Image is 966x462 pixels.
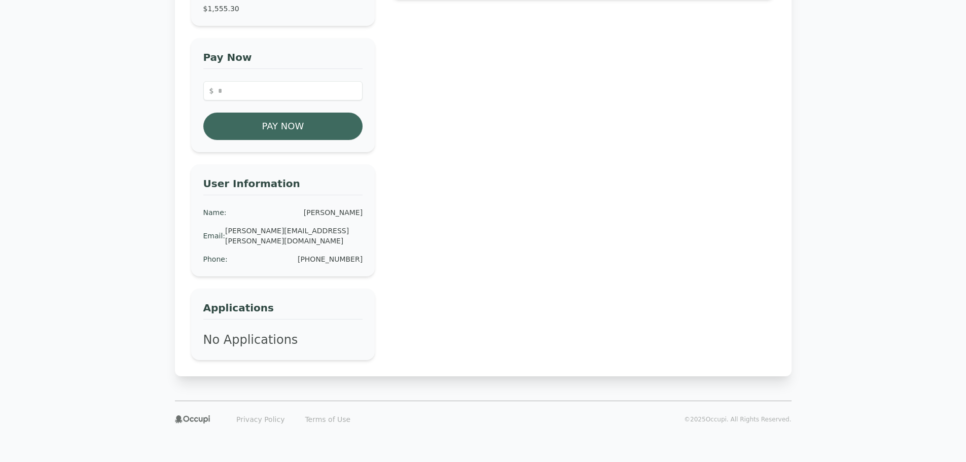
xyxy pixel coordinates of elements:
[304,207,363,218] div: [PERSON_NAME]
[203,4,363,14] dd: $1,555.30
[203,113,363,140] button: Pay Now
[203,50,363,69] h3: Pay Now
[225,226,363,246] div: [PERSON_NAME][EMAIL_ADDRESS][PERSON_NAME][DOMAIN_NAME]
[203,231,226,241] div: Email :
[299,411,356,428] a: Terms of Use
[203,176,363,195] h3: User Information
[203,301,363,319] h3: Applications
[230,411,291,428] a: Privacy Policy
[203,207,227,218] div: Name :
[298,254,363,264] div: [PHONE_NUMBER]
[684,415,791,423] p: © 2025 Occupi. All Rights Reserved.
[203,332,363,348] p: No Applications
[203,254,228,264] div: Phone :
